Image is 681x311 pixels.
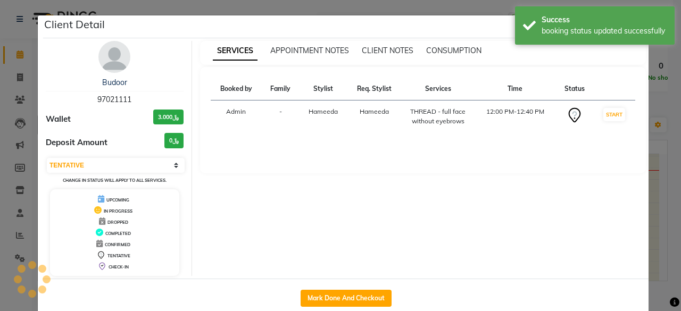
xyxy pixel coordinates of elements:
[347,78,402,100] th: Req. Stylist
[362,46,413,55] span: CLIENT NOTES
[360,107,389,115] span: Hameeda
[262,100,300,133] td: -
[270,46,349,55] span: APPOINTMENT NOTES
[475,78,555,100] th: Time
[102,78,127,87] a: Budoor
[97,95,131,104] span: 97021111
[408,107,468,126] div: THREAD - full face without eyebrows
[211,78,262,100] th: Booked by
[402,78,475,100] th: Services
[262,78,300,100] th: Family
[98,41,130,73] img: avatar
[106,197,129,203] span: UPCOMING
[309,107,338,115] span: Hameeda
[104,208,132,214] span: IN PROGRESS
[46,137,107,149] span: Deposit Amount
[211,100,262,133] td: Admin
[542,14,667,26] div: Success
[542,26,667,37] div: booking status updated successfully
[164,133,184,148] h3: ﷼0
[105,231,131,236] span: COMPLETED
[44,16,105,32] h5: Client Detail
[555,78,593,100] th: Status
[475,100,555,133] td: 12:00 PM-12:40 PM
[603,108,625,121] button: START
[63,178,167,183] small: Change in status will apply to all services.
[107,253,130,258] span: TENTATIVE
[301,290,392,307] button: Mark Done And Checkout
[213,41,258,61] span: SERVICES
[426,46,481,55] span: CONSUMPTION
[105,242,130,247] span: CONFIRMED
[109,264,129,270] span: CHECK-IN
[153,110,184,125] h3: ﷼3.000
[46,113,71,125] span: Wallet
[107,220,128,225] span: DROPPED
[300,78,347,100] th: Stylist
